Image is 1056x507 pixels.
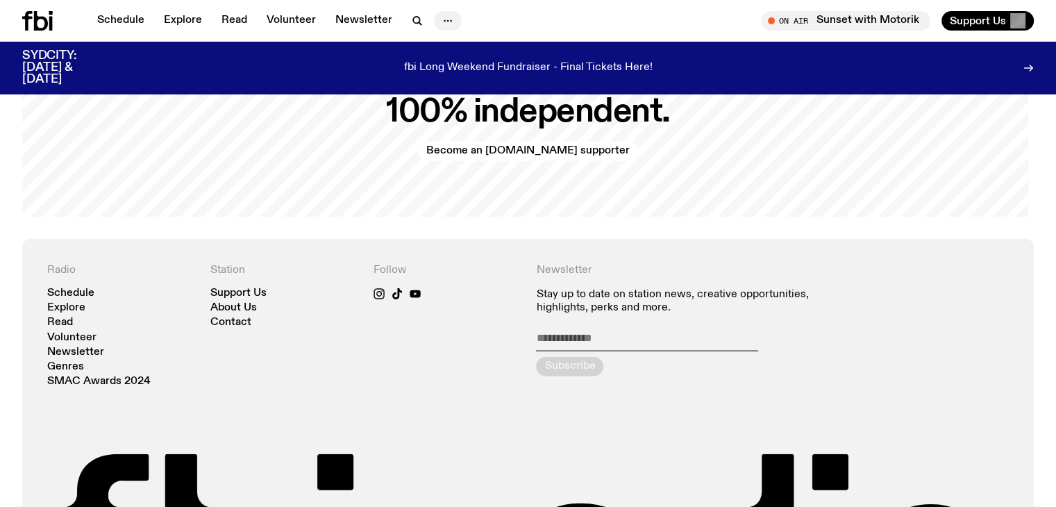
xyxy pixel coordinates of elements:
a: Explore [156,11,210,31]
h4: Station [210,264,357,277]
a: SMAC Awards 2024 [47,376,151,387]
a: Genres [47,362,84,372]
h2: 100% independent. [386,97,670,128]
a: Read [47,317,73,328]
a: Explore [47,303,85,313]
a: Contact [210,317,251,328]
a: Volunteer [258,11,324,31]
h4: Radio [47,264,194,277]
a: Newsletter [327,11,401,31]
a: Volunteer [47,333,97,343]
button: On AirSunset with Motorik [761,11,930,31]
button: Support Us [941,11,1034,31]
a: Read [213,11,255,31]
p: Stay up to date on station news, creative opportunities, highlights, perks and more. [536,288,846,315]
button: Subscribe [536,357,603,376]
span: Support Us [950,15,1006,27]
h4: Newsletter [536,264,846,277]
h3: SYDCITY: [DATE] & [DATE] [22,50,111,85]
p: fbi Long Weekend Fundraiser - Final Tickets Here! [404,62,653,74]
a: About Us [210,303,257,313]
a: Schedule [89,11,153,31]
a: Support Us [210,288,267,299]
h4: Follow [374,264,520,277]
a: Schedule [47,288,94,299]
a: Newsletter [47,347,104,358]
a: Become an [DOMAIN_NAME] supporter [418,142,638,161]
